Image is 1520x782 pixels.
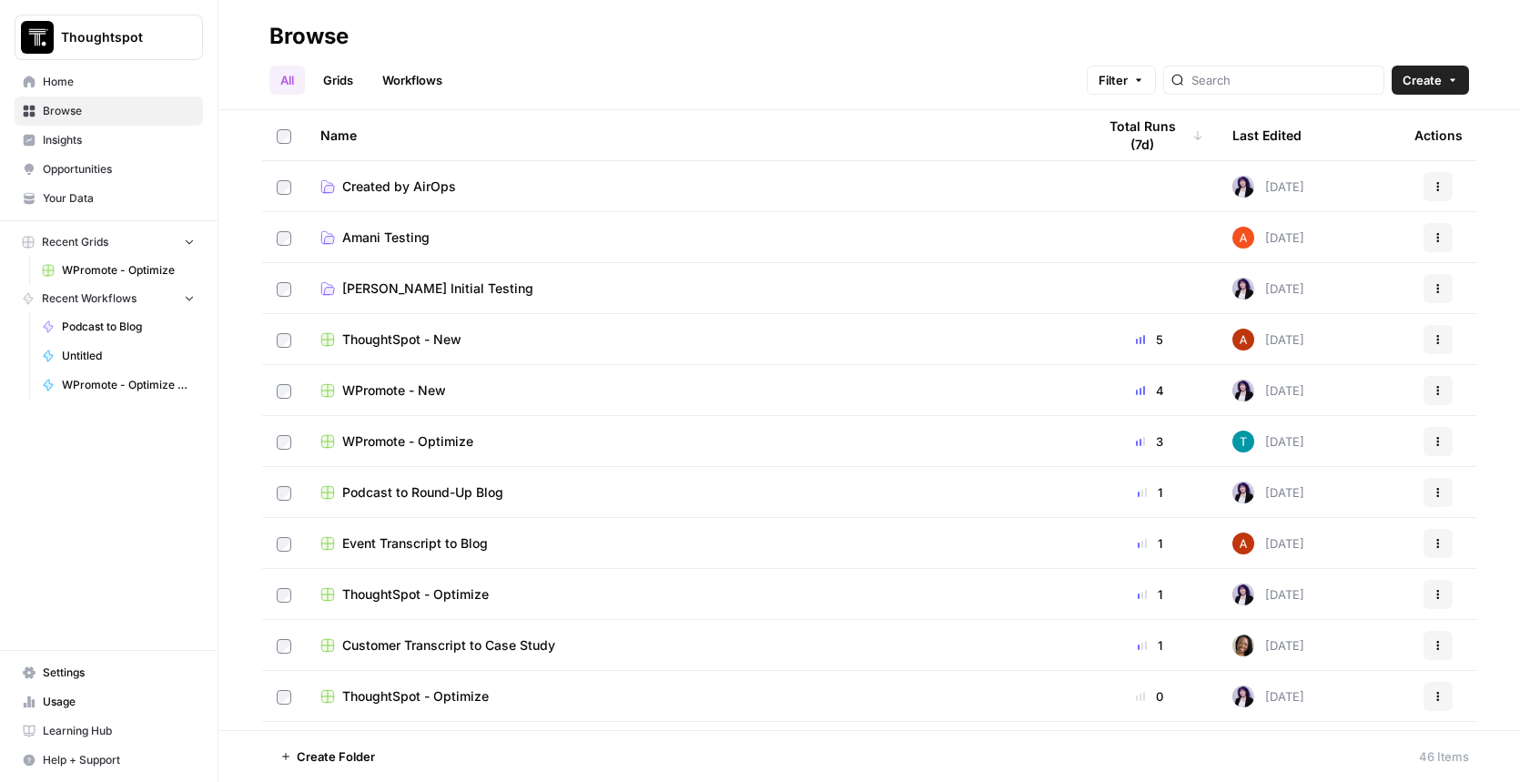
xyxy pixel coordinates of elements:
span: Home [43,74,195,90]
span: Filter [1099,71,1128,89]
span: Podcast to Blog [62,319,195,335]
div: 5 [1096,330,1203,349]
a: Customer Transcript to Case Study [320,636,1067,655]
span: Customer Transcript to Case Study [342,636,555,655]
div: 1 [1096,636,1203,655]
div: 1 [1096,483,1203,502]
div: 46 Items [1419,747,1469,766]
div: [DATE] [1232,329,1304,350]
button: Create Folder [269,742,386,771]
div: [DATE] [1232,278,1304,300]
span: Your Data [43,190,195,207]
span: ThoughtSpot - Optimize [342,585,489,604]
span: Insights [43,132,195,148]
a: ThoughtSpot - Optimize [320,687,1067,706]
span: Help + Support [43,752,195,768]
a: WPromote - Optimize [34,256,203,285]
a: Podcast to Round-Up Blog [320,483,1067,502]
a: Usage [15,687,203,716]
span: ThoughtSpot - New [342,330,461,349]
span: Create Folder [297,747,375,766]
span: WPromote - Optimize [62,262,195,279]
span: Learning Hub [43,723,195,739]
button: Workspace: Thoughtspot [15,15,203,60]
button: Recent Workflows [15,285,203,312]
a: Grids [312,66,364,95]
span: Event Transcript to Blog [342,534,488,553]
span: Recent Grids [42,234,108,250]
span: Created by AirOps [342,178,456,196]
a: Podcast to Blog [34,312,203,341]
a: Workflows [371,66,453,95]
img: 3g4u712am6pgnfv60dfu4e7xs9c9 [1232,431,1254,452]
a: Opportunities [15,155,203,184]
div: Actions [1414,110,1463,160]
input: Search [1191,71,1376,89]
button: Create [1392,66,1469,95]
div: Total Runs (7d) [1096,110,1203,160]
div: 4 [1096,381,1203,400]
span: WPromote - Optimize [342,432,473,451]
span: Podcast to Round-Up Blog [342,483,503,502]
a: Amani Testing [320,229,1067,247]
img: cje7zb9ux0f2nqyv5qqgv3u0jxek [1232,227,1254,249]
a: WPromote - New [320,381,1067,400]
a: All [269,66,305,95]
span: Usage [43,694,195,710]
button: Filter [1087,66,1156,95]
a: Created by AirOps [320,178,1067,196]
img: 45vthw7woipmmhy3ic8cm8f1wvlo [1232,635,1254,656]
div: Last Edited [1232,110,1302,160]
img: vrq4y4cr1c7o18g7bic8abpwgxlg [1232,533,1254,554]
img: Thoughtspot Logo [21,21,54,54]
span: Recent Workflows [42,290,137,307]
div: [DATE] [1232,176,1304,198]
div: 3 [1096,432,1203,451]
span: WPromote - New [342,381,446,400]
a: Untitled [34,341,203,371]
div: [DATE] [1232,533,1304,554]
img: tzasfqpy46zz9dbmxk44r2ls5vap [1232,278,1254,300]
img: tzasfqpy46zz9dbmxk44r2ls5vap [1232,176,1254,198]
span: Create [1403,71,1442,89]
div: 1 [1096,534,1203,553]
img: tzasfqpy46zz9dbmxk44r2ls5vap [1232,482,1254,503]
div: Browse [269,22,349,51]
span: Settings [43,665,195,681]
span: Untitled [62,348,195,364]
a: Insights [15,126,203,155]
span: Opportunities [43,161,195,178]
a: Settings [15,658,203,687]
a: [PERSON_NAME] Initial Testing [320,279,1067,298]
a: Browse [15,96,203,126]
span: Browse [43,103,195,119]
div: Name [320,110,1067,160]
button: Recent Grids [15,229,203,256]
img: vrq4y4cr1c7o18g7bic8abpwgxlg [1232,329,1254,350]
div: 0 [1096,687,1203,706]
a: WPromote - Optimize [320,432,1067,451]
span: WPromote - Optimize Article [62,377,195,393]
span: [PERSON_NAME] Initial Testing [342,279,533,298]
span: ThoughtSpot - Optimize [342,687,489,706]
div: [DATE] [1232,584,1304,605]
img: tzasfqpy46zz9dbmxk44r2ls5vap [1232,380,1254,401]
a: Home [15,67,203,96]
a: Your Data [15,184,203,213]
a: ThoughtSpot - Optimize [320,585,1067,604]
div: [DATE] [1232,635,1304,656]
img: tzasfqpy46zz9dbmxk44r2ls5vap [1232,584,1254,605]
img: tzasfqpy46zz9dbmxk44r2ls5vap [1232,686,1254,707]
div: [DATE] [1232,482,1304,503]
a: WPromote - Optimize Article [34,371,203,400]
div: 1 [1096,585,1203,604]
button: Help + Support [15,746,203,775]
div: [DATE] [1232,686,1304,707]
a: Learning Hub [15,716,203,746]
div: [DATE] [1232,227,1304,249]
div: [DATE] [1232,380,1304,401]
span: Thoughtspot [61,28,171,46]
span: Amani Testing [342,229,430,247]
a: ThoughtSpot - New [320,330,1067,349]
div: [DATE] [1232,431,1304,452]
